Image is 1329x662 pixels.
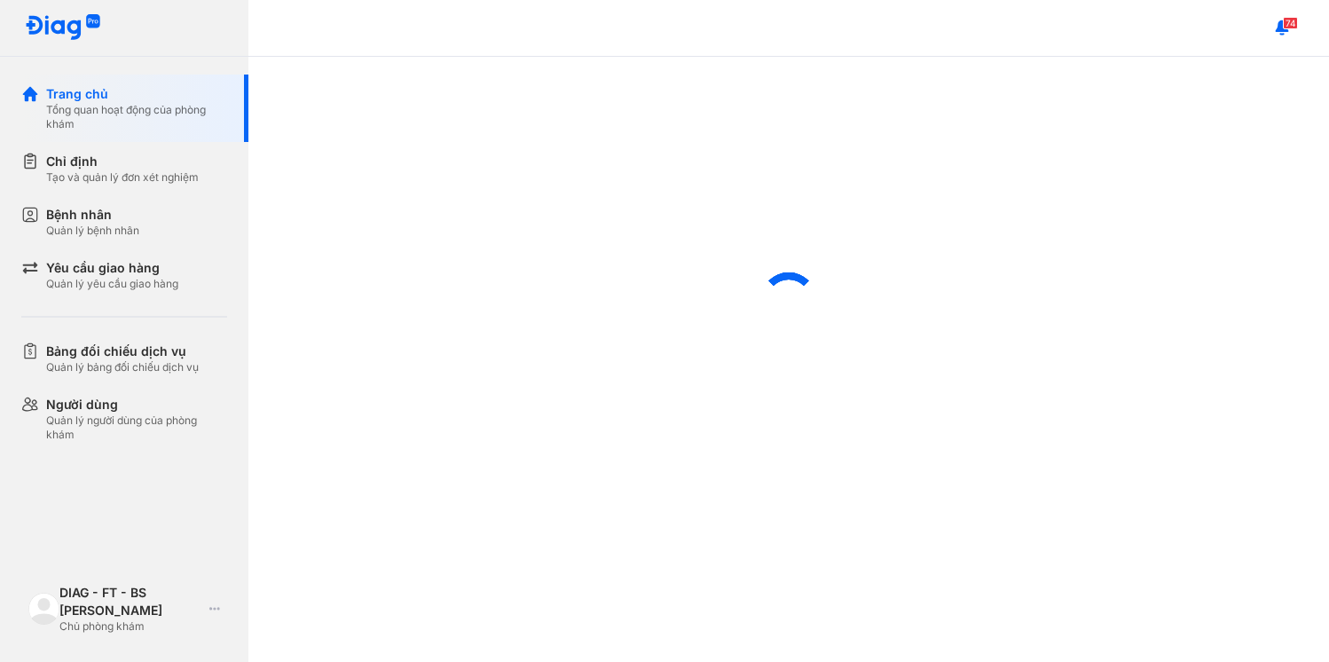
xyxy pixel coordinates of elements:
span: 74 [1283,17,1298,29]
div: Chỉ định [46,153,199,170]
div: Yêu cầu giao hàng [46,259,178,277]
div: Bệnh nhân [46,206,139,224]
div: Trang chủ [46,85,227,103]
div: DIAG - FT - BS [PERSON_NAME] [59,584,202,619]
img: logo [25,14,101,42]
div: Tạo và quản lý đơn xét nghiệm [46,170,199,185]
div: Quản lý bảng đối chiếu dịch vụ [46,360,199,374]
div: Bảng đối chiếu dịch vụ [46,343,199,360]
div: Quản lý người dùng của phòng khám [46,414,227,442]
img: logo [28,593,59,624]
div: Chủ phòng khám [59,619,202,634]
div: Quản lý yêu cầu giao hàng [46,277,178,291]
div: Quản lý bệnh nhân [46,224,139,238]
div: Người dùng [46,396,227,414]
div: Tổng quan hoạt động của phòng khám [46,103,227,131]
